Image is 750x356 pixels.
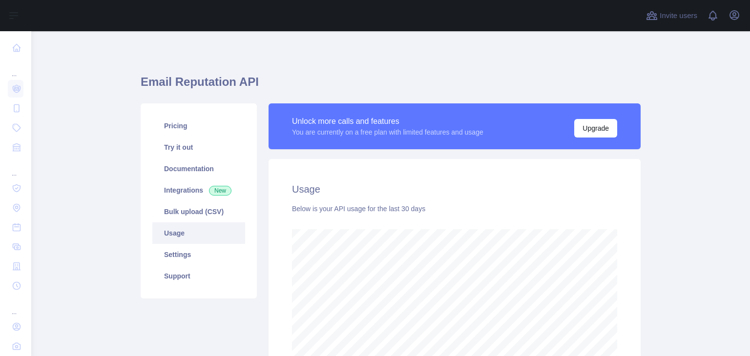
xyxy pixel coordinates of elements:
button: Invite users [644,8,699,23]
a: Pricing [152,115,245,137]
h1: Email Reputation API [141,74,641,98]
a: Documentation [152,158,245,179]
button: Upgrade [574,119,617,138]
div: ... [8,297,23,316]
a: Support [152,265,245,287]
h2: Usage [292,182,617,196]
span: New [209,186,231,196]
span: Invite users [660,10,697,21]
a: Integrations New [152,179,245,201]
div: You are currently on a free plan with limited features and usage [292,127,483,137]
div: Below is your API usage for the last 30 days [292,204,617,214]
a: Bulk upload (CSV) [152,201,245,222]
div: ... [8,59,23,78]
div: ... [8,158,23,178]
a: Try it out [152,137,245,158]
a: Usage [152,222,245,244]
a: Settings [152,244,245,265]
div: Unlock more calls and features [292,116,483,127]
